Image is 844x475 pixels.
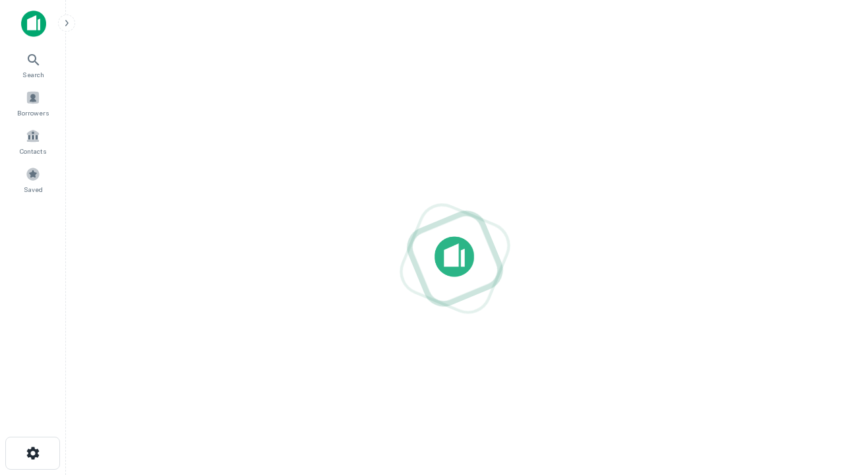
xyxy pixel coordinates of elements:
img: capitalize-icon.png [21,11,46,37]
a: Saved [4,162,62,197]
a: Search [4,47,62,82]
span: Search [22,69,44,80]
a: Contacts [4,123,62,159]
a: Borrowers [4,85,62,121]
span: Borrowers [17,108,49,118]
span: Saved [24,184,43,195]
span: Contacts [20,146,46,156]
iframe: Chat Widget [778,369,844,433]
